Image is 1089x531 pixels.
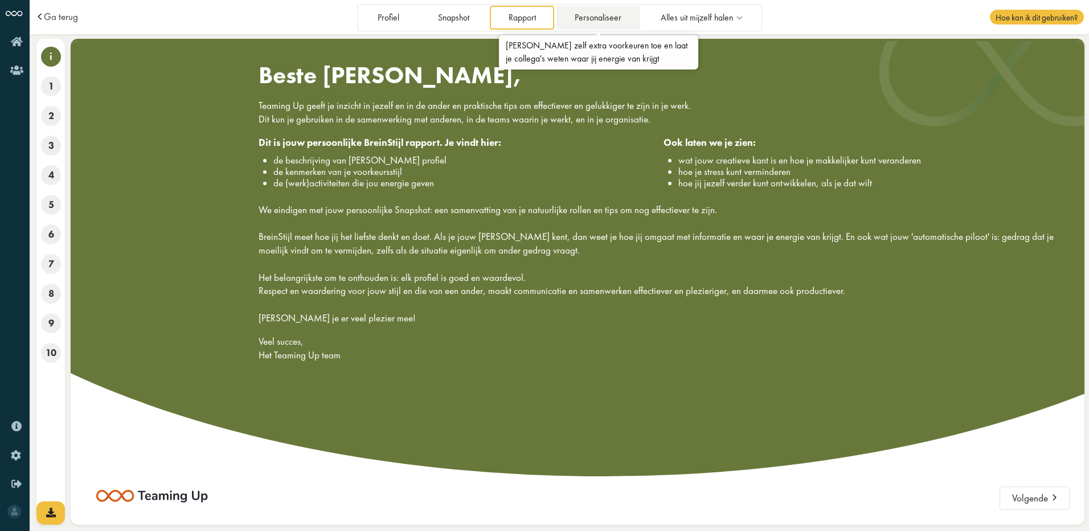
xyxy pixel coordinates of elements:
span: Hoe kan ik dit gebruiken? [990,10,1083,24]
span: Alles uit mijzelf halen [661,13,733,23]
a: Profiel [359,6,417,29]
a: Rapport [490,6,554,29]
a: Alles uit mijzelf halen [642,6,760,29]
button: Volgende [1000,487,1070,510]
span: 5 [41,195,61,215]
span: 1 [41,76,61,96]
span: 10 [41,343,61,363]
li: de beschrijving van [PERSON_NAME] profiel [273,154,664,166]
li: de (werk)activiteiten die jou energie geven [273,177,664,189]
span: BreinStijl meet hoe jij het liefste denkt en doet. Als je jouw [PERSON_NAME] kent, dan weet je ho... [259,230,1054,256]
a: Snapshot [420,6,488,29]
a: Personaliseer [556,6,640,29]
img: teaming-logo.png [95,487,209,505]
div: Ook laten we je zien: [664,136,1068,150]
li: de kenmerken van je voorkeursstijl [273,166,664,177]
a: Ga terug [44,12,78,22]
span: 2 [41,106,61,126]
div: Dit is jouw persoonlijke BreinStijl rapport. Je vindt hier: [259,136,664,150]
span: i [41,47,61,67]
p: Het belangrijkste om te onthouden is: elk profiel is goed en waardevol. Respect en waardering voo... [259,258,1068,325]
span: 4 [41,165,61,185]
span: 7 [41,254,61,274]
span: 8 [41,284,61,304]
span: 3 [41,136,61,156]
span: 6 [41,224,61,244]
h1: Beste [PERSON_NAME], [259,60,1068,89]
li: hoe je stress kunt verminderen [678,166,1068,177]
li: wat jouw creatieve kant is en hoe je makkelijker kunt veranderen [678,154,1068,166]
p: Teaming Up geeft je inzicht in jezelf en in de ander en praktische tips om effectiever en gelukki... [259,99,1068,126]
li: hoe jij jezelf verder kunt ontwikkelen, als je dat wilt [678,177,1068,189]
div: We eindigen met jouw persoonlijke Snapshot: een samenvatting van je natuurlijke rollen en tips om... [250,60,1068,371]
span: 9 [41,313,61,333]
p: Veel succes, Het Teaming Up team [259,335,1068,362]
